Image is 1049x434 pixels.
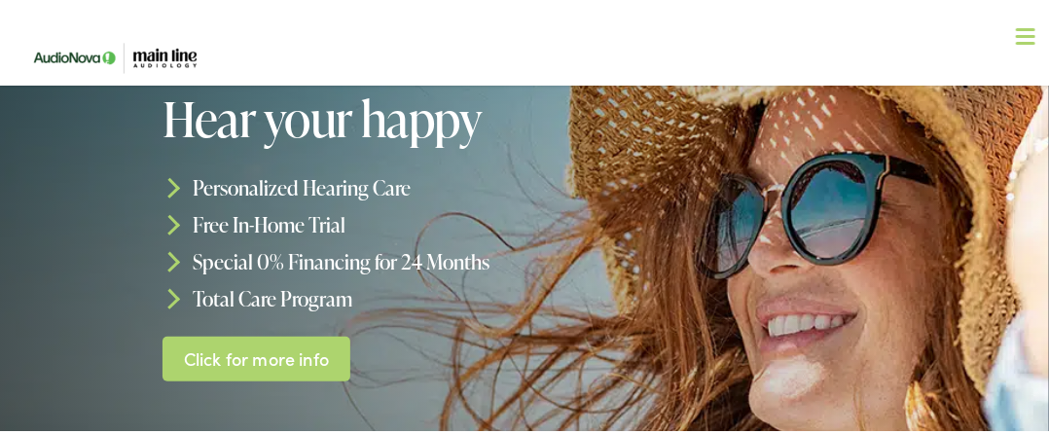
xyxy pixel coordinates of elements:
h1: Hear your happy [163,89,687,142]
a: What We Offer [36,78,1043,138]
li: Total Care Program [163,276,687,313]
a: Click for more info [163,333,350,379]
li: Free In-Home Trial [163,203,687,240]
li: Special 0% Financing for 24 Months [163,240,687,277]
li: Personalized Hearing Care [163,166,687,203]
